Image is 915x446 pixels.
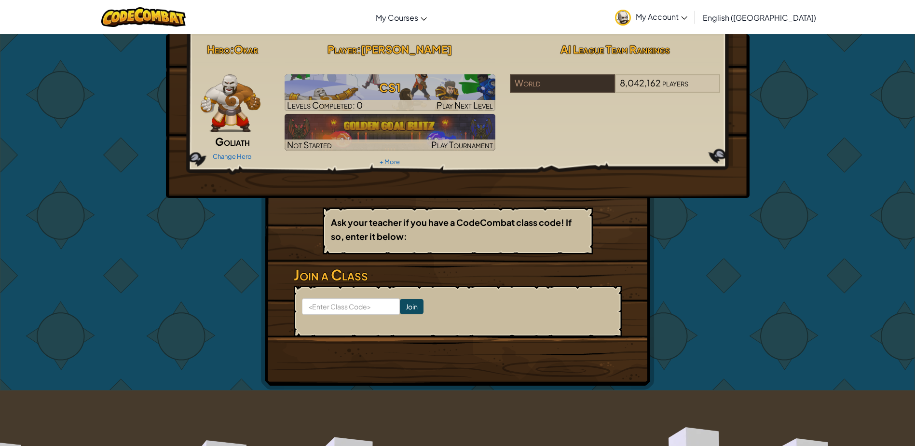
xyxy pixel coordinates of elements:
span: players [662,77,688,88]
span: Play Next Level [437,99,493,111]
span: Play Tournament [431,139,493,150]
img: CodeCombat logo [101,7,186,27]
a: My Account [610,2,692,32]
span: Levels Completed: 0 [287,99,363,111]
span: Not Started [287,139,332,150]
img: goliath-pose.png [201,74,261,132]
span: Hero [207,42,230,56]
h3: Join a Class [294,264,622,286]
h3: CS1 [285,77,495,98]
input: <Enter Class Code> [302,298,400,315]
b: Ask your teacher if you have a CodeCombat class code! If so, enter it below: [331,217,572,242]
a: Not StartedPlay Tournament [285,114,495,151]
div: World [510,74,615,93]
span: Player [328,42,357,56]
span: AI League Team Rankings [560,42,670,56]
span: 8,042,162 [620,77,661,88]
img: CS1 [285,74,495,111]
img: Golden Goal [285,114,495,151]
a: Play Next Level [285,74,495,111]
span: My Account [636,12,687,22]
a: + More [380,158,400,166]
span: My Courses [376,13,418,23]
a: World8,042,162players [510,84,721,95]
input: Join [400,299,423,314]
span: : [357,42,361,56]
span: [PERSON_NAME] [361,42,452,56]
span: : [230,42,234,56]
span: English ([GEOGRAPHIC_DATA]) [703,13,816,23]
a: English ([GEOGRAPHIC_DATA]) [698,4,821,30]
img: avatar [615,10,631,26]
a: My Courses [371,4,432,30]
span: Okar [234,42,258,56]
span: Goliath [215,135,250,148]
a: Change Hero [213,153,252,160]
